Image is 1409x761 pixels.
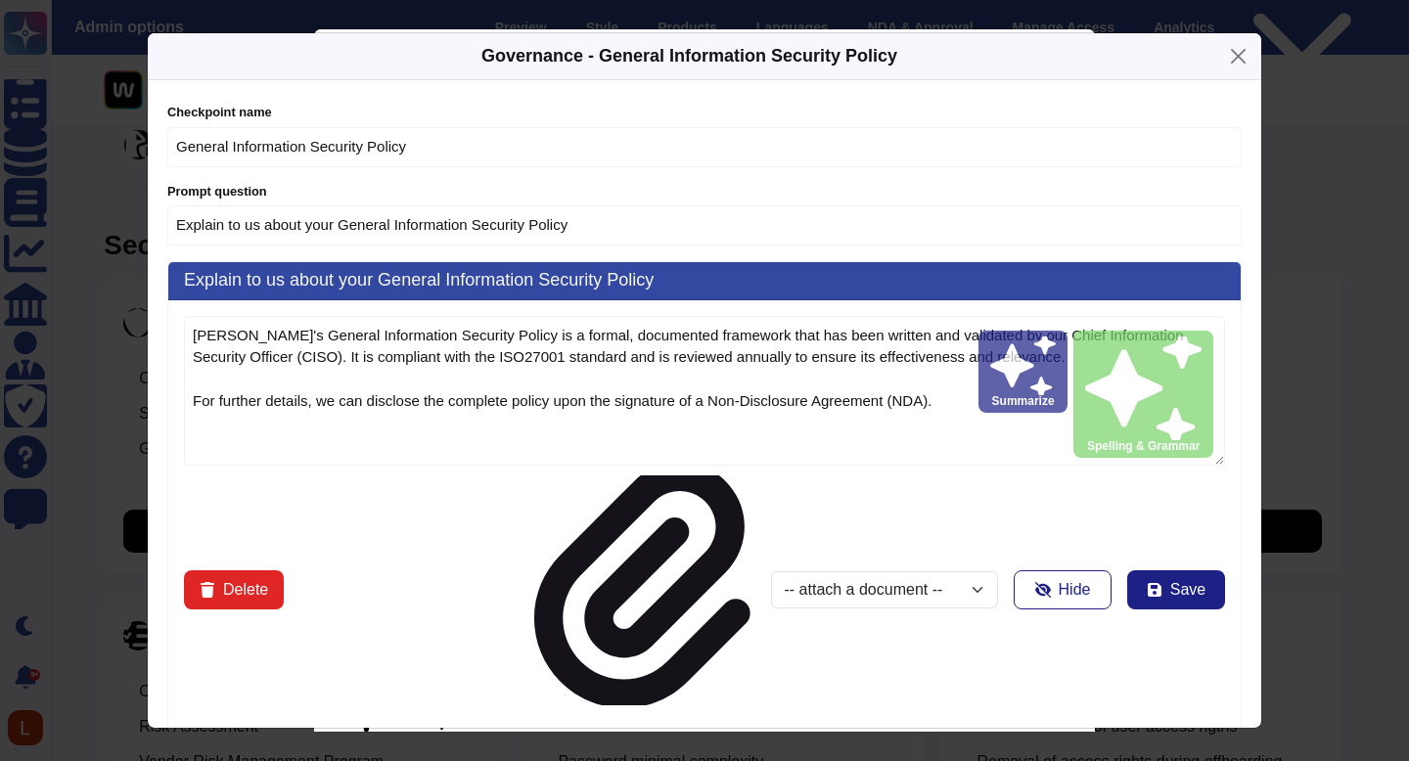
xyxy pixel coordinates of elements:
input: Checkpoint name [167,127,1242,167]
textarea: [PERSON_NAME]'s General Information Security Policy is a formal, documented framework that has be... [184,316,1225,466]
span: Delete [223,582,268,598]
span: Hide [1059,582,1091,598]
label: Checkpoint name [167,107,1242,119]
label: Prompt question [167,186,1242,199]
div: Governance - General Information Security Policy [481,43,897,69]
button: Spelling & Grammar [1073,331,1213,458]
button: Save [1127,570,1225,609]
h3: Explain to us about your General Information Security Policy [168,262,1241,300]
input: Prompt question [167,205,1242,246]
button: Hide [1014,570,1112,609]
button: Delete [184,570,284,609]
button: Close [1223,41,1253,71]
button: Summarize [978,331,1068,413]
span: Save [1170,582,1205,598]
